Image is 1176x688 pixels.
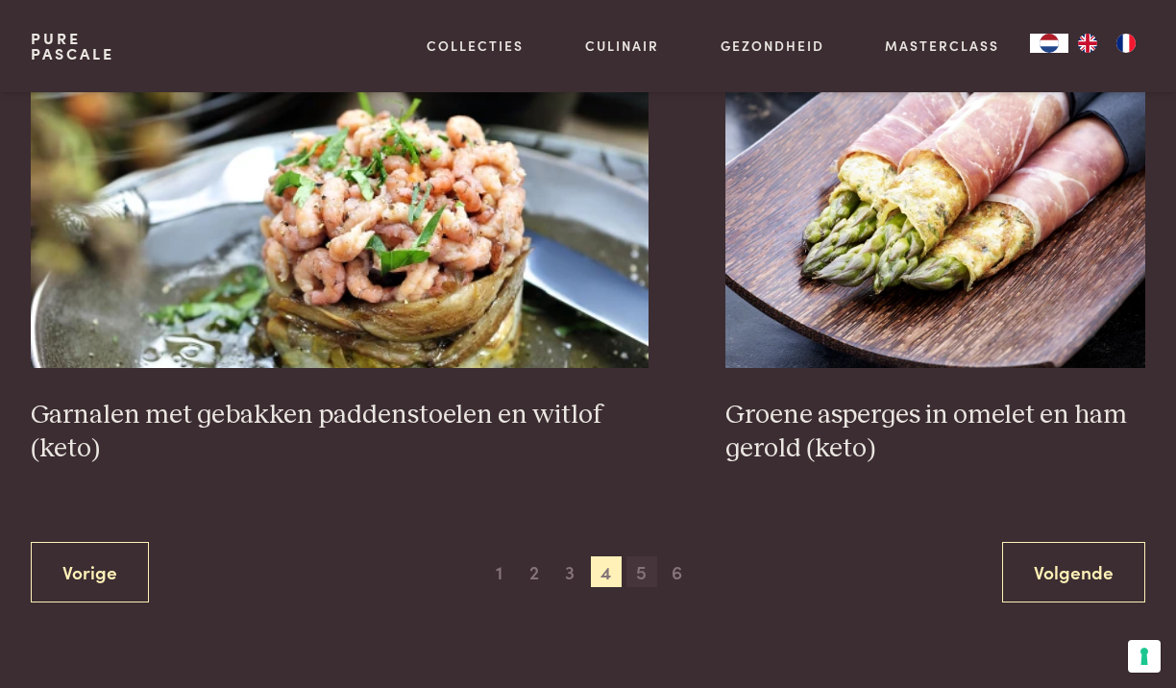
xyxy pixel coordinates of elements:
[554,556,585,587] span: 3
[1068,34,1107,53] a: EN
[662,556,693,587] span: 6
[591,556,622,587] span: 4
[31,399,649,465] h3: Garnalen met gebakken paddenstoelen en witlof (keto)
[483,556,514,587] span: 1
[721,36,824,56] a: Gezondheid
[427,36,524,56] a: Collecties
[1128,640,1161,673] button: Uw voorkeuren voor toestemming voor trackingtechnologieën
[626,556,657,587] span: 5
[885,36,999,56] a: Masterclass
[725,399,1145,465] h3: Groene asperges in omelet en ham gerold (keto)
[1030,34,1068,53] a: NL
[585,36,659,56] a: Culinair
[519,556,550,587] span: 2
[31,31,114,61] a: PurePascale
[1107,34,1145,53] a: FR
[1068,34,1145,53] ul: Language list
[1030,34,1068,53] div: Language
[1002,542,1145,602] a: Volgende
[31,542,149,602] a: Vorige
[1030,34,1145,53] aside: Language selected: Nederlands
